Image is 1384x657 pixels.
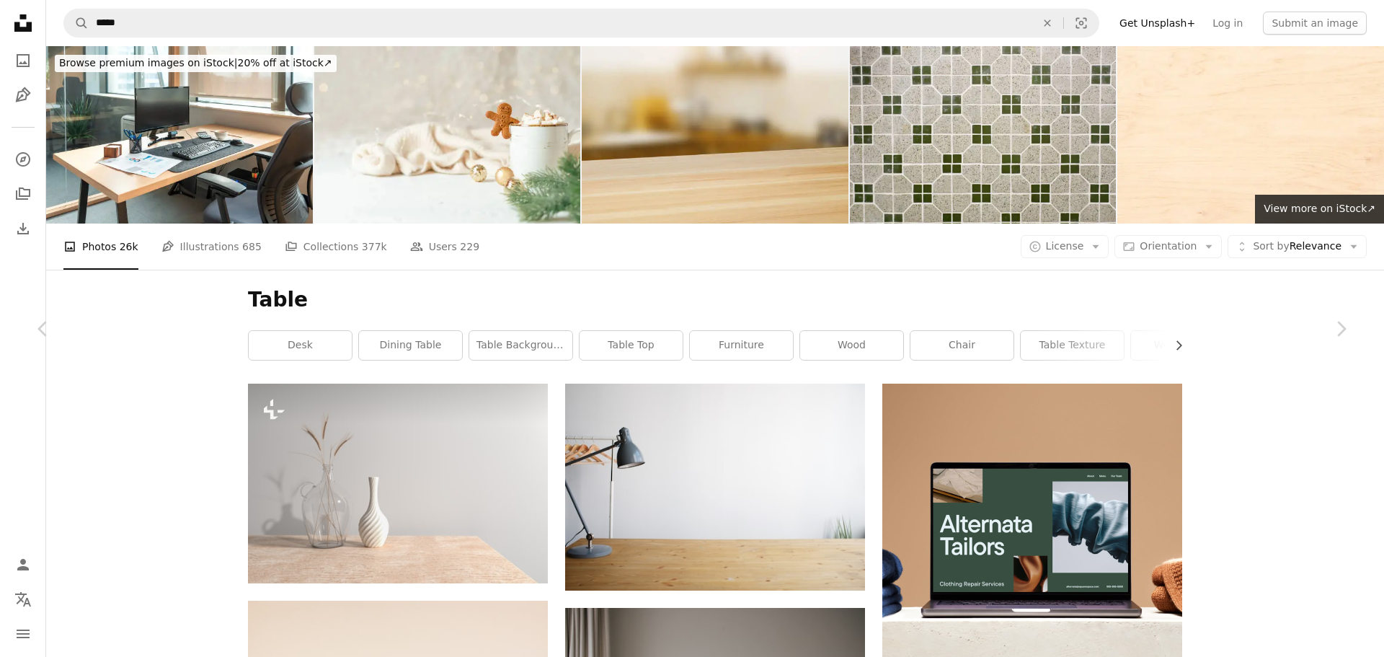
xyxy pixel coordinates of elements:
[1032,9,1063,37] button: Clear
[1021,235,1109,258] button: License
[161,224,262,270] a: Illustrations 685
[1117,46,1384,224] img: light wood background, rustic table texture, top view
[1253,239,1341,254] span: Relevance
[582,46,848,224] img: Wooden counter
[1264,203,1375,214] span: View more on iStock ↗
[1111,12,1204,35] a: Get Unsplash+
[1064,9,1099,37] button: Visual search
[1166,331,1182,360] button: scroll list to the right
[9,619,37,648] button: Menu
[362,239,387,255] span: 377k
[850,46,1117,224] img: Old style Mosaic Tiles with pattern design in Tea restaurant, hong kong
[460,239,479,255] span: 229
[910,331,1013,360] a: chair
[1253,240,1289,252] span: Sort by
[1228,235,1367,258] button: Sort byRelevance
[359,331,462,360] a: dining table
[248,287,1182,313] h1: Table
[1140,240,1197,252] span: Orientation
[9,585,37,614] button: Language
[242,239,262,255] span: 685
[1297,260,1384,398] a: Next
[314,46,581,224] img: Gingerbread man cookie in cup of hot cocoa or coffee with marshmallow, fir tree, cinnamon and war...
[1021,331,1124,360] a: table texture
[9,81,37,110] a: Illustrations
[1204,12,1251,35] a: Log in
[1131,331,1234,360] a: wood table
[248,384,548,583] img: a couple of vases sitting on top of a wooden table
[9,550,37,579] a: Log in / Sign up
[1263,12,1367,35] button: Submit an image
[59,57,237,69] span: Browse premium images on iStock |
[410,224,479,270] a: Users 229
[55,55,337,72] div: 20% off at iStock ↗
[64,9,89,37] button: Search Unsplash
[9,145,37,174] a: Explore
[1255,195,1384,224] a: View more on iStock↗
[9,180,37,208] a: Collections
[9,214,37,243] a: Download History
[1114,235,1222,258] button: Orientation
[248,477,548,490] a: a couple of vases sitting on top of a wooden table
[580,331,683,360] a: table top
[46,46,313,224] img: Modern Professional Office Space
[285,224,387,270] a: Collections 377k
[1046,240,1084,252] span: License
[690,331,793,360] a: furniture
[800,331,903,360] a: wood
[565,480,865,493] a: gray balanced-arm lamp on brown wooden table
[249,331,352,360] a: desk
[63,9,1099,38] form: Find visuals sitewide
[565,384,865,590] img: gray balanced-arm lamp on brown wooden table
[469,331,572,360] a: table background
[46,46,345,81] a: Browse premium images on iStock|20% off at iStock↗
[9,46,37,75] a: Photos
